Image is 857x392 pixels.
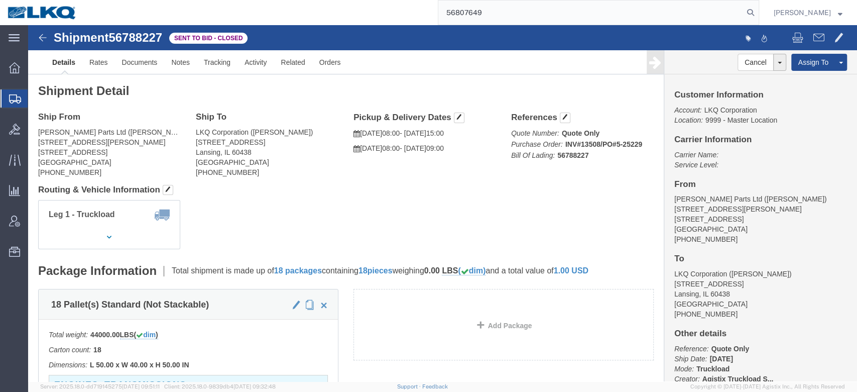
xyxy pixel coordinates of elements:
[164,383,276,389] span: Client: 2025.18.0-9839db4
[774,7,831,18] span: Matt Harvey
[773,7,843,19] button: [PERSON_NAME]
[438,1,744,25] input: Search for shipment number, reference number
[7,5,77,20] img: logo
[690,382,845,391] span: Copyright © [DATE]-[DATE] Agistix Inc., All Rights Reserved
[28,25,857,381] iframe: FS Legacy Container
[122,383,160,389] span: [DATE] 09:51:11
[422,383,447,389] a: Feedback
[233,383,276,389] span: [DATE] 09:32:48
[397,383,422,389] a: Support
[40,383,160,389] span: Server: 2025.18.0-dd719145275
